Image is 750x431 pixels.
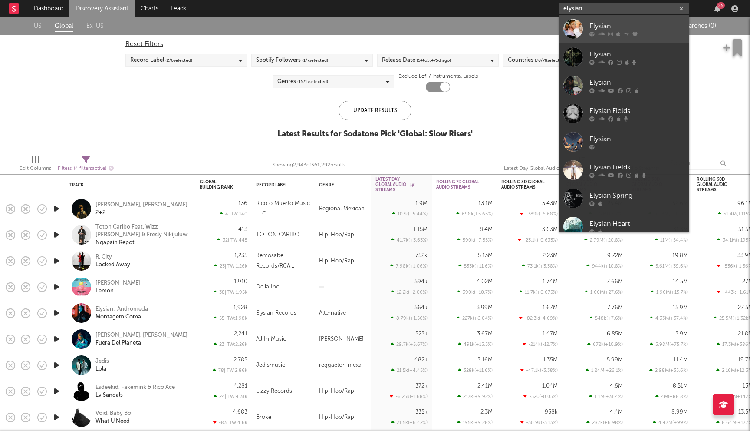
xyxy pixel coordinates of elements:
[95,391,123,399] a: Lv Sandals
[392,211,428,217] div: 103k ( +5.44 % )
[717,2,725,9] div: 25
[256,360,285,371] div: Jedismusic
[200,368,247,373] div: 78 | TW: 2.86k
[415,253,428,259] div: 752k
[480,409,493,415] div: 2.3M
[559,3,689,14] input: Search for artists
[673,383,688,389] div: 8.51M
[477,279,493,285] div: 4.02M
[649,368,688,373] div: 2.98M ( +35.6 % )
[95,418,130,425] div: What U Need
[125,39,625,50] div: Reset Filters
[200,179,234,190] div: Global Building Rank
[273,160,345,170] div: Showing 2,943 of 361,292 results
[58,163,114,174] div: Filters
[256,334,286,345] div: All In Music
[671,409,688,415] div: 8.99M
[34,21,42,32] a: US
[559,156,689,184] a: Elysian Fields
[589,315,623,321] div: 548k ( +7.6 % )
[610,383,623,389] div: 4.6M
[589,190,685,201] div: Elysian Spring
[95,279,140,287] a: [PERSON_NAME]
[520,420,558,425] div: -30.9k ( -3.13 % )
[518,237,558,243] div: -23.1k ( -0.633 % )
[95,201,187,209] a: [PERSON_NAME], [PERSON_NAME]
[315,248,371,274] div: Hip-Hop/Rap
[95,253,112,261] a: R. City
[238,227,247,232] div: 413
[559,71,689,99] a: Elysian
[234,253,247,259] div: 1,235
[415,409,428,415] div: 335k
[477,305,493,311] div: 3.99M
[542,383,558,389] div: 1.04M
[55,21,73,32] a: Global
[458,368,493,373] div: 328k ( +11.6 % )
[95,384,175,391] div: Esdeekid, Fakemink & Rico Ace
[559,43,689,71] a: Elysian
[315,326,371,352] div: [PERSON_NAME]
[277,129,473,139] div: Latest Results for Sodatone Pick ' Global: Slow Risers '
[545,409,558,415] div: 958k
[315,352,371,378] div: reggaeton mexa
[673,331,688,337] div: 13.9M
[651,289,688,295] div: 1.96M ( +15.7 % )
[415,383,428,389] div: 372k
[478,253,493,259] div: 5.13M
[315,378,371,404] div: Hip-Hop/Rap
[457,420,493,425] div: 195k ( +9.28 % )
[457,289,493,295] div: 390k ( +10.7 % )
[58,153,114,178] div: Filters(4 filters active)
[256,308,296,318] div: Elysian Records
[477,331,493,337] div: 3.67M
[559,128,689,156] a: Elysian.
[95,365,106,373] div: Lola
[458,341,493,347] div: 491k ( +15.5 % )
[390,263,428,269] div: 7.98k ( +1.06 % )
[456,211,493,217] div: 698k ( +5.65 % )
[277,76,328,87] div: Genres
[95,313,141,321] div: Montagem Coma
[589,394,623,399] div: 1.1M ( +31.4 % )
[480,227,493,232] div: 8.4M
[673,357,688,363] div: 11.4M
[315,222,371,248] div: Hip-Hop/Rap
[519,315,558,321] div: -82.3k ( -4.69 % )
[95,261,130,269] div: Locked Away
[415,331,428,337] div: 523k
[234,305,247,311] div: 1,928
[95,332,187,339] a: [PERSON_NAME], [PERSON_NAME]
[95,358,109,365] a: Jedis
[95,239,135,247] a: Ngapain Repot
[589,77,685,88] div: Elysian
[650,315,688,321] div: 4.33M ( +37.4 % )
[655,394,688,399] div: 4M ( +88.8 % )
[542,201,558,206] div: 5.43M
[458,263,493,269] div: 533k ( +11.6 % )
[589,134,685,144] div: Elysian.
[543,357,558,363] div: 1.35M
[520,368,558,373] div: -47.1k ( -3.38 % )
[586,420,623,425] div: 287k ( +6.98 % )
[20,163,51,174] div: Edit Columns
[315,404,371,431] div: Hip-Hop/Rap
[559,212,689,241] a: Elysian Heart
[584,237,623,243] div: 2.79M ( +20.8 % )
[714,5,720,12] button: 25
[519,289,558,295] div: 11.7k ( +0.675 % )
[559,15,689,43] a: Elysian
[673,279,688,285] div: 14.5M
[655,237,688,243] div: 11M ( +54.4 % )
[382,55,451,66] div: Release Date
[233,409,247,415] div: 4,683
[665,157,730,170] input: Search...
[543,253,558,259] div: 2.23M
[508,55,566,66] div: Countries
[586,368,623,373] div: 1.24M ( +26.1 % )
[95,209,105,217] a: 2+2
[414,357,428,363] div: 482k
